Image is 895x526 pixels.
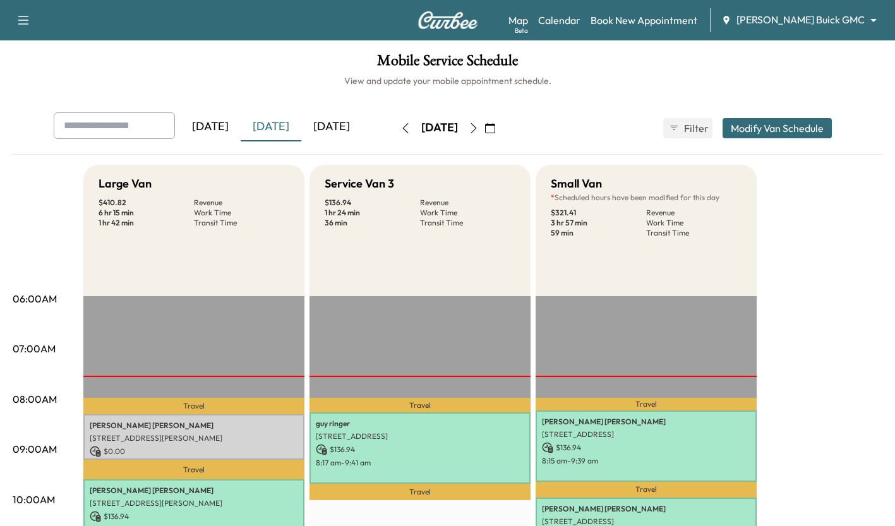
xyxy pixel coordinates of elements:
[309,484,531,500] p: Travel
[551,193,742,203] p: Scheduled hours have been modified for this day
[542,504,750,514] p: [PERSON_NAME] [PERSON_NAME]
[421,120,458,136] div: [DATE]
[542,429,750,439] p: [STREET_ADDRESS]
[551,228,646,238] p: 59 min
[13,492,55,507] p: 10:00AM
[301,112,362,141] div: [DATE]
[646,218,742,228] p: Work Time
[551,218,646,228] p: 3 hr 57 min
[325,218,420,228] p: 36 min
[194,218,289,228] p: Transit Time
[194,208,289,218] p: Work Time
[536,398,757,410] p: Travel
[316,444,524,455] p: $ 136.94
[646,208,742,218] p: Revenue
[325,208,420,218] p: 1 hr 24 min
[99,198,194,208] p: $ 410.82
[325,175,394,193] h5: Service Van 3
[538,13,580,28] a: Calendar
[591,13,697,28] a: Book New Appointment
[316,431,524,441] p: [STREET_ADDRESS]
[13,441,57,457] p: 09:00AM
[420,208,515,218] p: Work Time
[646,228,742,238] p: Transit Time
[13,392,57,407] p: 08:00AM
[90,486,298,496] p: [PERSON_NAME] [PERSON_NAME]
[180,112,241,141] div: [DATE]
[99,175,152,193] h5: Large Van
[90,498,298,508] p: [STREET_ADDRESS][PERSON_NAME]
[99,218,194,228] p: 1 hr 42 min
[325,198,420,208] p: $ 136.94
[13,75,882,87] h6: View and update your mobile appointment schedule.
[309,398,531,412] p: Travel
[723,118,832,138] button: Modify Van Schedule
[99,208,194,218] p: 6 hr 15 min
[542,456,750,466] p: 8:15 am - 9:39 am
[551,208,646,218] p: $ 321.41
[83,460,304,479] p: Travel
[90,446,298,457] p: $ 0.00
[542,417,750,427] p: [PERSON_NAME] [PERSON_NAME]
[542,442,750,453] p: $ 136.94
[13,291,57,306] p: 06:00AM
[316,419,524,429] p: guy ringer
[515,26,528,35] div: Beta
[241,112,301,141] div: [DATE]
[194,198,289,208] p: Revenue
[90,433,298,443] p: [STREET_ADDRESS][PERSON_NAME]
[316,458,524,468] p: 8:17 am - 9:41 am
[420,198,515,208] p: Revenue
[736,13,865,27] span: [PERSON_NAME] Buick GMC
[417,11,478,29] img: Curbee Logo
[684,121,707,136] span: Filter
[508,13,528,28] a: MapBeta
[13,341,56,356] p: 07:00AM
[90,421,298,431] p: [PERSON_NAME] [PERSON_NAME]
[83,398,304,414] p: Travel
[90,511,298,522] p: $ 136.94
[420,218,515,228] p: Transit Time
[536,482,757,497] p: Travel
[551,175,602,193] h5: Small Van
[13,53,882,75] h1: Mobile Service Schedule
[663,118,712,138] button: Filter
